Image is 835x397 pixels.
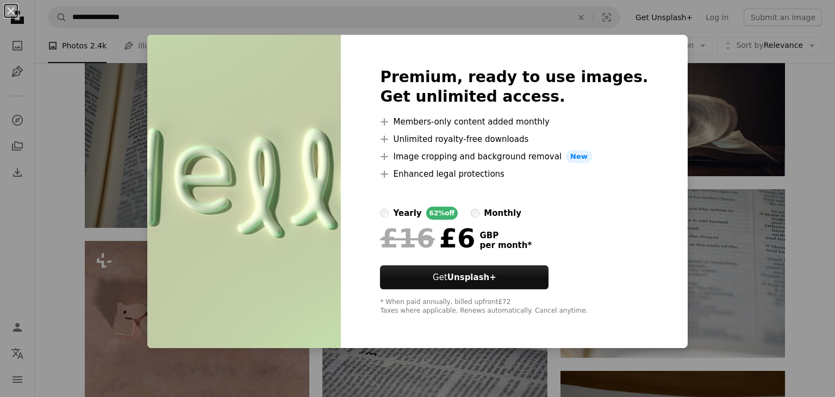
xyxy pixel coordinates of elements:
button: GetUnsplash+ [380,265,549,289]
div: monthly [484,207,521,220]
input: monthly [471,209,479,218]
h2: Premium, ready to use images. Get unlimited access. [380,67,648,107]
div: yearly [393,207,421,220]
div: 62% off [426,207,458,220]
strong: Unsplash+ [447,272,496,282]
div: * When paid annually, billed upfront £72 Taxes where applicable. Renews automatically. Cancel any... [380,298,648,315]
input: yearly62%off [380,209,389,218]
li: Enhanced legal protections [380,168,648,181]
span: GBP [479,231,532,240]
span: £16 [380,224,434,252]
img: premium_photo-1687509673996-0b9e35d58168 [147,35,341,348]
span: New [566,150,592,163]
span: per month * [479,240,532,250]
li: Members-only content added monthly [380,115,648,128]
li: Unlimited royalty-free downloads [380,133,648,146]
li: Image cropping and background removal [380,150,648,163]
div: £6 [380,224,475,252]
